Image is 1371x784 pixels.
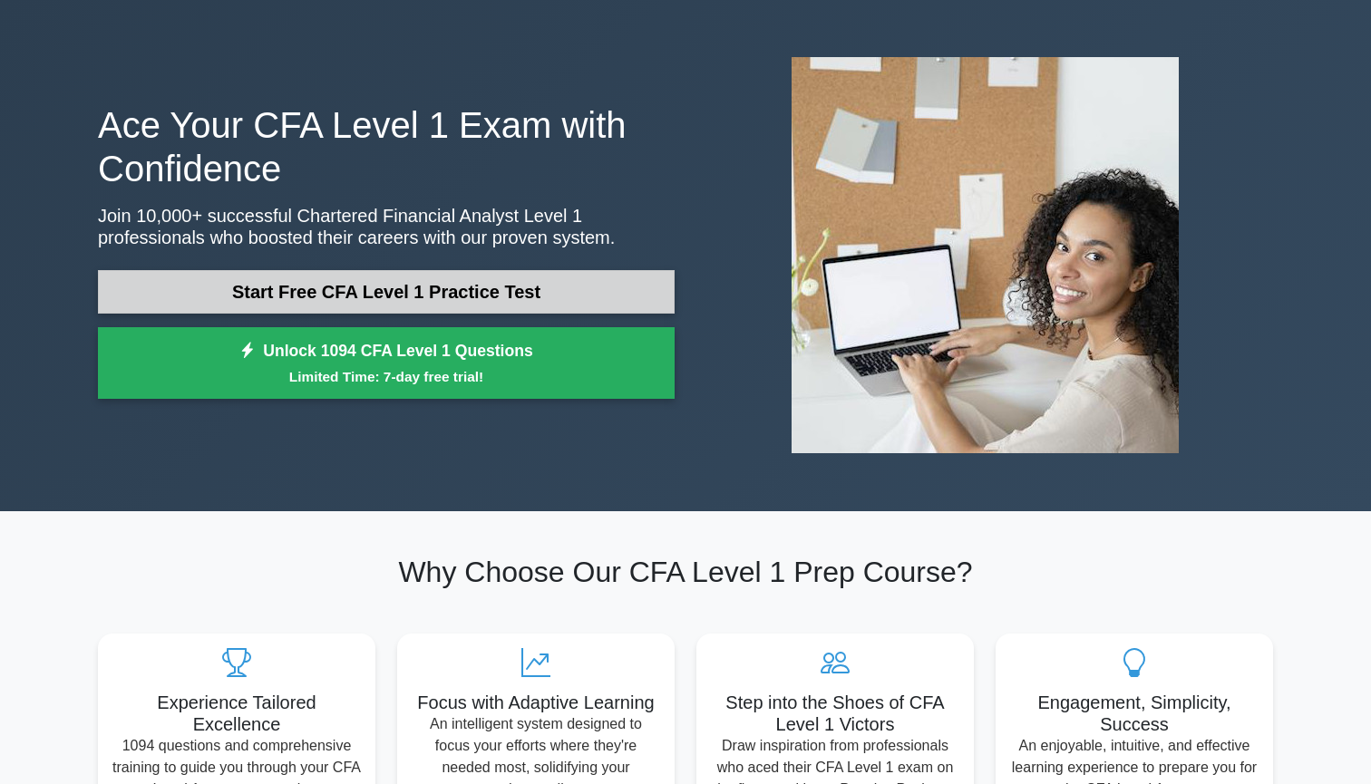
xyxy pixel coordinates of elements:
[98,327,675,400] a: Unlock 1094 CFA Level 1 QuestionsLimited Time: 7-day free trial!
[98,205,675,248] p: Join 10,000+ successful Chartered Financial Analyst Level 1 professionals who boosted their caree...
[412,692,660,713] h5: Focus with Adaptive Learning
[121,366,652,387] small: Limited Time: 7-day free trial!
[98,555,1273,589] h2: Why Choose Our CFA Level 1 Prep Course?
[98,270,675,314] a: Start Free CFA Level 1 Practice Test
[1010,692,1259,735] h5: Engagement, Simplicity, Success
[98,103,675,190] h1: Ace Your CFA Level 1 Exam with Confidence
[711,692,959,735] h5: Step into the Shoes of CFA Level 1 Victors
[112,692,361,735] h5: Experience Tailored Excellence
